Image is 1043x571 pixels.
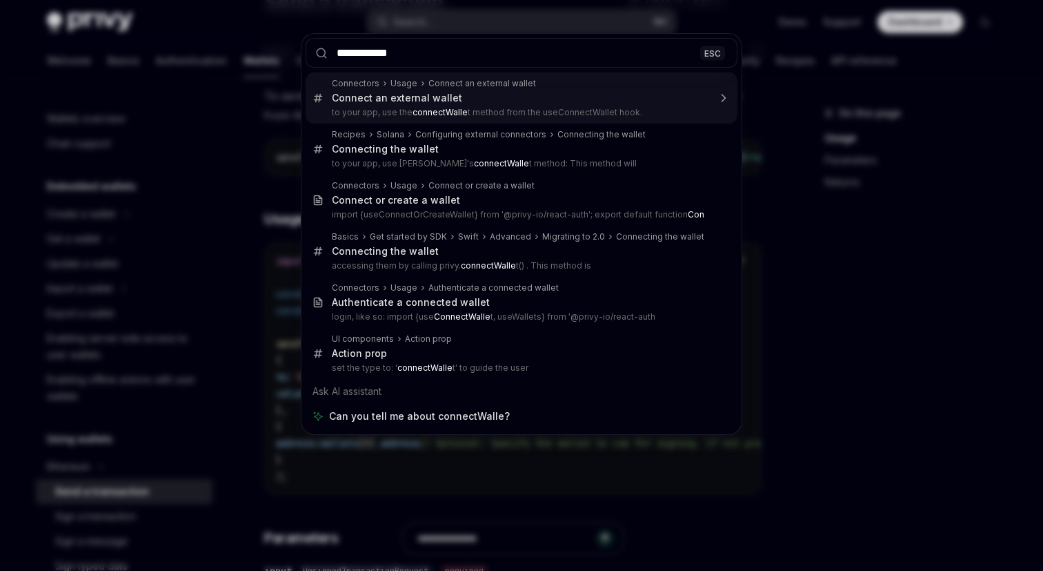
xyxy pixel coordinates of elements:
[474,158,529,168] b: connectWalle
[434,311,490,322] b: ConnectWalle
[332,245,439,258] div: Connecting the wallet
[616,231,704,242] div: Connecting the wallet
[332,347,387,360] div: Action prop
[688,209,704,220] b: Con
[390,78,417,89] div: Usage
[390,180,417,191] div: Usage
[332,333,394,345] div: UI components
[377,129,404,140] div: Solana
[332,296,490,309] div: Authenticate a connected wallet
[557,129,646,140] div: Connecting the wallet
[332,78,379,89] div: Connectors
[332,107,708,118] p: to your app, use the t method from the useConnectWallet hook.
[490,231,531,242] div: Advanced
[405,333,452,345] div: Action prop
[329,409,510,423] span: Can you tell me about connectWalle?
[332,158,708,169] p: to your app, use [PERSON_NAME]'s t method: This method will
[332,143,439,155] div: Connecting the wallet
[397,362,453,373] b: connectWalle
[415,129,546,140] div: Configuring external connectors
[542,231,605,242] div: Migrating to 2.0
[306,379,737,404] div: Ask AI assistant
[428,180,535,191] div: Connect or create a wallet
[390,282,417,293] div: Usage
[332,311,708,322] p: login, like so: import {use t, useWallets} from '@privy-io/react-auth
[413,107,468,117] b: connectWalle
[332,231,359,242] div: Basics
[332,209,708,220] p: import {useConnectOrCreateWallet} from '@privy-io/react-auth'; export default function
[461,260,516,271] b: connectWalle
[332,260,708,271] p: accessing them by calling privy. t() . This method is
[700,46,725,60] div: ESC
[332,180,379,191] div: Connectors
[428,282,559,293] div: Authenticate a connected wallet
[332,129,366,140] div: Recipes
[332,194,460,206] div: Connect or create a wallet
[370,231,447,242] div: Get started by SDK
[428,78,536,89] div: Connect an external wallet
[458,231,479,242] div: Swift
[332,282,379,293] div: Connectors
[332,362,708,374] p: set the type to: ' t' to guide the user
[332,92,462,104] div: Connect an external wallet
